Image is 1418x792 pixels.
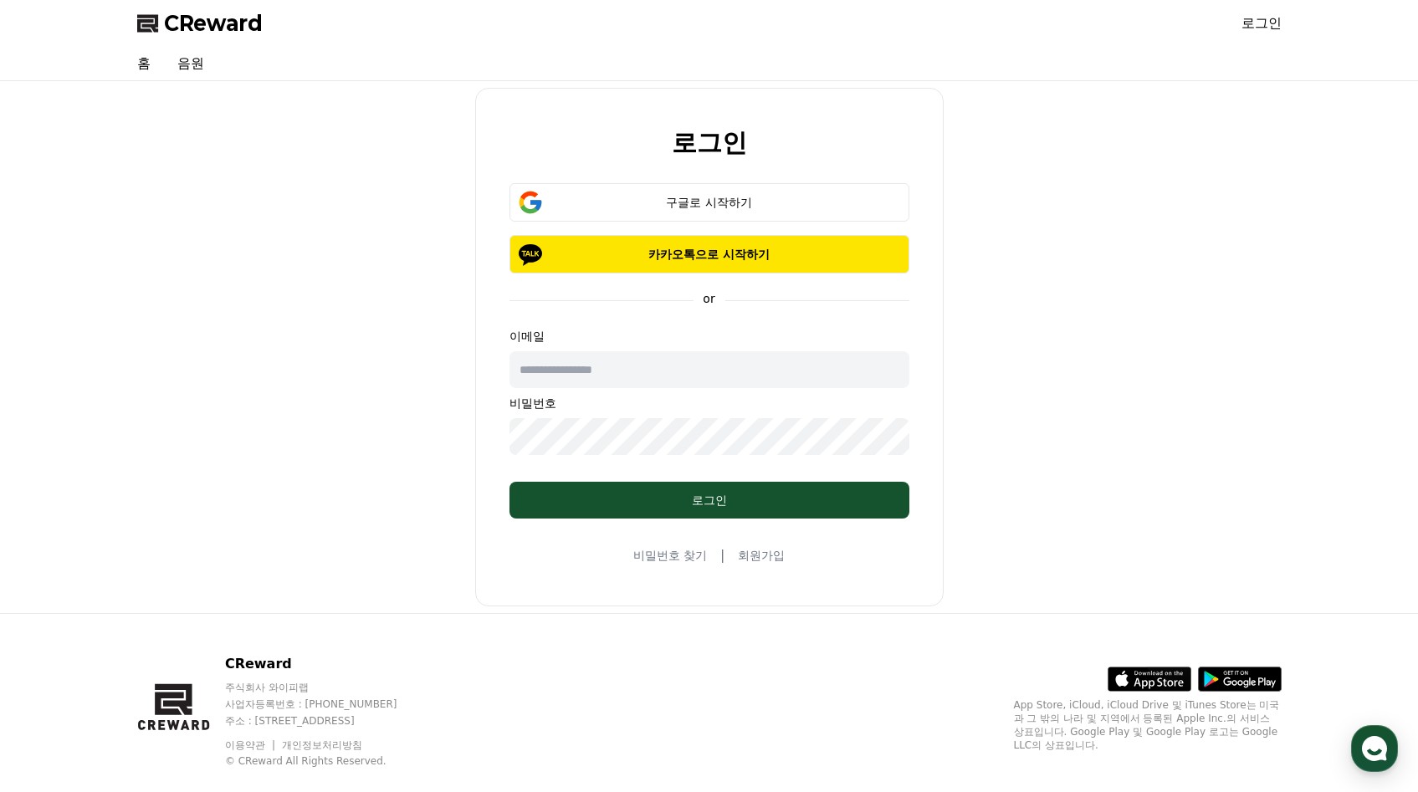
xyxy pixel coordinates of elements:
[225,754,429,768] p: © CReward All Rights Reserved.
[282,739,362,751] a: 개인정보처리방침
[534,246,885,263] p: 카카오톡으로 시작하기
[509,328,909,345] p: 이메일
[534,194,885,211] div: 구글로 시작하기
[509,482,909,519] button: 로그인
[164,10,263,37] span: CReward
[164,47,218,80] a: 음원
[225,681,429,694] p: 주식회사 와이피랩
[509,235,909,273] button: 카카오톡으로 시작하기
[509,183,909,222] button: 구글로 시작하기
[225,714,429,728] p: 주소 : [STREET_ADDRESS]
[124,47,164,80] a: 홈
[672,129,747,156] h2: 로그인
[543,492,876,508] div: 로그인
[720,545,724,565] span: |
[1241,13,1282,33] a: 로그인
[1014,698,1282,752] p: App Store, iCloud, iCloud Drive 및 iTunes Store는 미국과 그 밖의 나라 및 지역에서 등록된 Apple Inc.의 서비스 상표입니다. Goo...
[633,547,707,564] a: 비밀번호 찾기
[693,290,724,307] p: or
[509,395,909,411] p: 비밀번호
[137,10,263,37] a: CReward
[225,697,429,711] p: 사업자등록번호 : [PHONE_NUMBER]
[225,739,278,751] a: 이용약관
[738,547,785,564] a: 회원가입
[225,654,429,674] p: CReward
